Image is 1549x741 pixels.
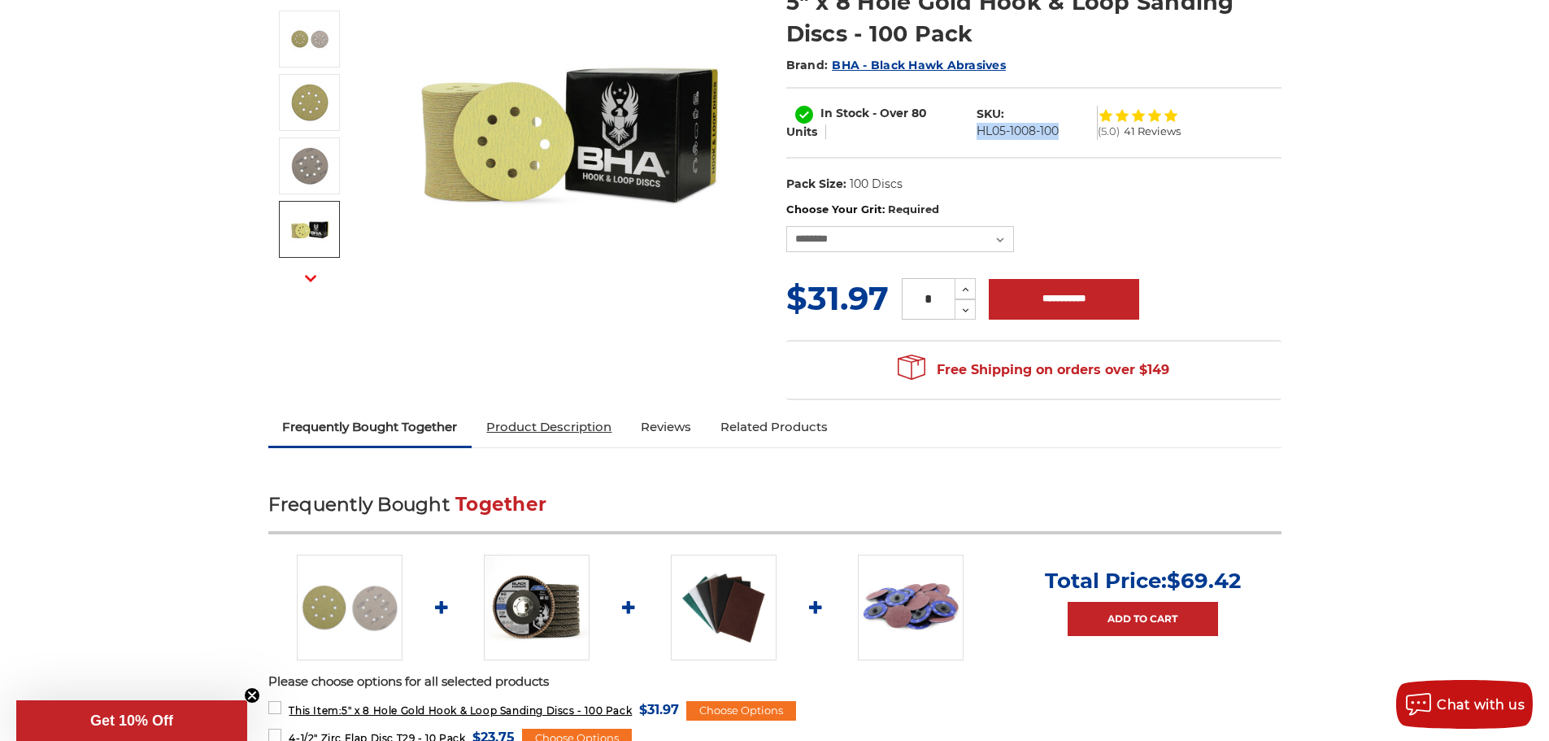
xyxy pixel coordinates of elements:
label: Choose Your Grit: [786,202,1281,218]
span: Get 10% Off [90,713,173,729]
div: Choose Options [686,701,796,721]
a: Frequently Bought Together [268,409,472,445]
img: 5 inch 8 hole gold velcro disc stack [289,19,330,59]
img: 5 inch hook & loop disc 8 VAC Hole [289,82,330,123]
span: $69.42 [1167,568,1241,594]
span: Frequently Bought [268,493,450,516]
p: Total Price: [1045,568,1241,594]
span: Free Shipping on orders over $149 [898,354,1169,386]
span: Together [455,493,546,516]
img: 5 in x 8 hole gold hook and loop sanding disc pack [289,209,330,250]
span: $31.97 [639,699,679,721]
span: Brand: [786,58,829,72]
button: Next [291,261,330,296]
a: Product Description [472,409,626,445]
span: 41 Reviews [1124,126,1181,137]
dt: SKU: [977,106,1004,123]
a: BHA - Black Hawk Abrasives [832,58,1006,72]
img: 5 inch 8 hole gold velcro disc stack [297,555,402,660]
dd: HL05-1008-100 [977,123,1059,140]
button: Chat with us [1396,680,1533,729]
span: 5" x 8 Hole Gold Hook & Loop Sanding Discs - 100 Pack [289,704,632,717]
a: Add to Cart [1068,602,1218,636]
span: $31.97 [786,278,889,318]
dd: 100 Discs [850,176,903,193]
span: Units [786,124,817,139]
div: Get 10% OffClose teaser [16,700,247,741]
span: (5.0) [1098,126,1120,137]
a: Related Products [706,409,842,445]
span: Chat with us [1437,697,1525,713]
strong: This Item: [289,704,342,717]
span: - Over [872,106,908,120]
a: Reviews [626,409,706,445]
p: Please choose options for all selected products [268,673,1281,691]
span: 80 [912,106,927,120]
small: Required [888,203,939,216]
span: In Stock [820,106,869,120]
button: Close teaser [244,687,260,704]
dt: Pack Size: [786,176,846,193]
img: velcro backed 8 hole sanding disc [289,146,330,186]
